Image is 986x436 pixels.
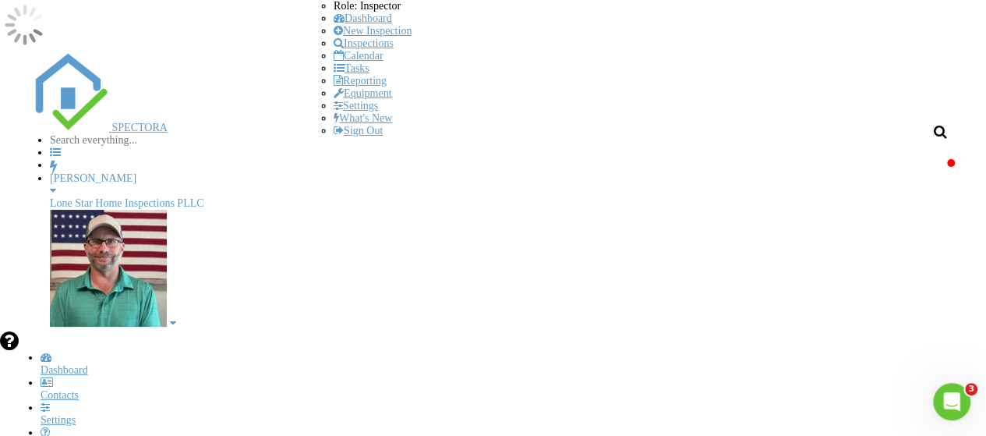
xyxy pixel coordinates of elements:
[334,125,383,136] a: Sign Out
[933,383,970,420] iframe: Intercom live chat
[41,402,964,427] a: Settings
[31,53,109,131] img: The Best Home Inspection Software - Spectora
[41,352,964,377] a: Dashboard
[334,87,391,99] a: Equipment
[41,389,964,402] div: Contacts
[334,62,369,74] a: Tasks
[41,414,964,427] div: Settings
[31,122,168,133] a: SPECTORA
[50,197,955,210] div: Lone Star Home Inspections PLLC
[50,134,182,147] input: Search everything...
[334,37,394,49] a: Inspections
[334,112,392,124] a: What's New
[965,383,977,395] span: 3
[334,75,387,87] a: Reporting
[41,364,964,377] div: Dashboard
[50,210,167,327] img: img_0541.jpeg
[50,172,955,185] div: [PERSON_NAME]
[334,50,383,62] a: Calendar
[41,377,964,402] a: Contacts
[334,25,412,37] a: New Inspection
[112,122,168,133] span: SPECTORA
[334,12,392,24] a: Dashboard
[334,100,378,112] a: Settings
